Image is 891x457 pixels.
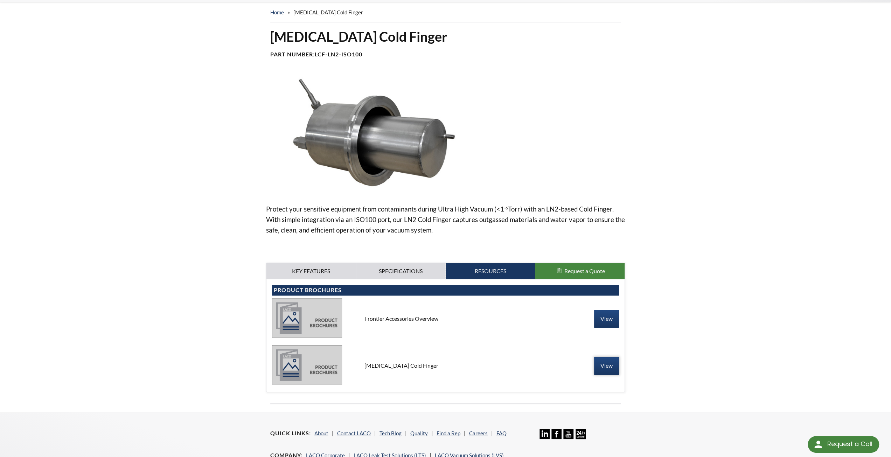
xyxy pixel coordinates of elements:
span: Request a Quote [564,268,605,274]
img: product_brochures-81b49242bb8394b31c113ade466a77c846893fb1009a796a1a03a1a1c57cbc37.jpg [272,345,342,385]
div: Request a Call [827,436,872,452]
a: Contact LACO [337,430,371,436]
h4: Product Brochures [274,286,618,294]
sup: -6 [504,205,508,210]
h1: [MEDICAL_DATA] Cold Finger [270,28,621,45]
a: View [594,310,619,327]
b: LCF-LN2-ISO100 [315,51,362,57]
div: Frontier Accessories Overview [359,315,532,323]
a: Resources [446,263,535,279]
div: Request a Call [808,436,879,453]
a: Specifications [356,263,446,279]
button: Request a Quote [535,263,625,279]
a: FAQ [496,430,507,436]
div: [MEDICAL_DATA] Cold Finger [359,362,532,369]
img: Image showing LN2 cold finger, angled view [266,75,476,193]
a: Key Features [266,263,356,279]
span: [MEDICAL_DATA] Cold Finger [293,9,363,15]
div: » [270,2,621,22]
img: product_brochures-81b49242bb8394b31c113ade466a77c846893fb1009a796a1a03a1a1c57cbc37.jpg [272,298,342,338]
h4: Part Number: [270,51,621,58]
a: Careers [469,430,488,436]
img: round button [813,439,824,450]
a: About [314,430,328,436]
a: View [594,357,619,374]
a: Find a Rep [437,430,460,436]
a: Tech Blog [380,430,402,436]
h4: Quick Links [270,430,311,437]
p: Protect your sensitive equipment from contaminants during Ultra High Vacuum (<1 Torr) with an LN2... [266,204,625,235]
a: 24/7 Support [576,434,586,440]
a: Quality [410,430,428,436]
img: 24/7 Support Icon [576,429,586,439]
a: home [270,9,284,15]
